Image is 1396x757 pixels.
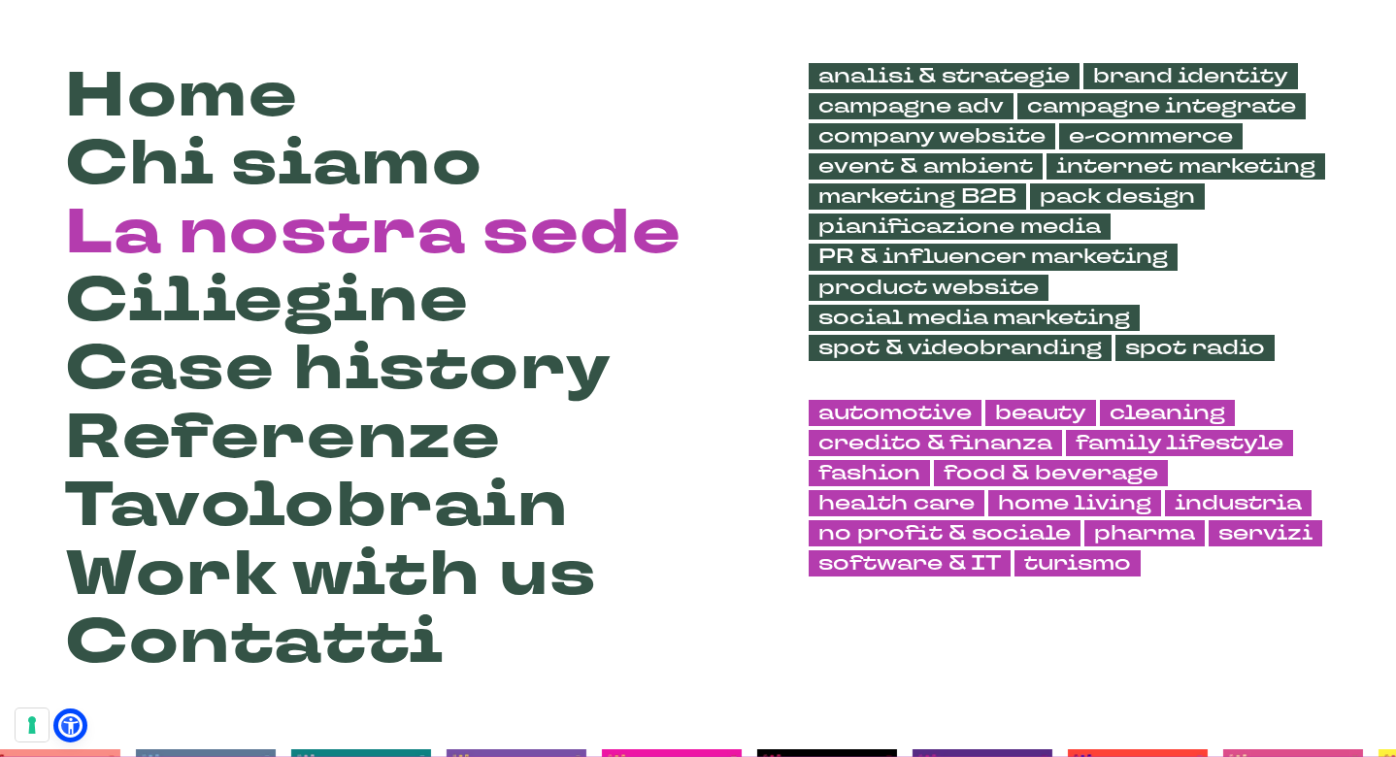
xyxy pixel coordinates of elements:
[65,268,469,336] a: Ciliegine
[809,244,1178,270] a: PR & influencer marketing
[1209,520,1322,546] a: servizi
[809,550,1011,576] a: software & IT
[1066,430,1293,456] a: family lifestyle
[809,275,1048,301] a: product website
[809,93,1014,119] a: campagne adv
[809,214,1111,240] a: pianificazione media
[65,200,681,268] a: La nostra sede
[1115,335,1275,361] a: spot radio
[1014,550,1141,576] a: turismo
[809,520,1080,546] a: no profit & sociale
[809,305,1140,331] a: social media marketing
[1059,123,1243,149] a: e-commerce
[809,335,1112,361] a: spot & videobranding
[1047,153,1325,180] a: internet marketing
[1084,520,1205,546] a: pharma
[1017,93,1306,119] a: campagne integrate
[809,153,1043,180] a: event & ambient
[1083,63,1298,89] a: brand identity
[809,400,981,426] a: automotive
[65,63,298,131] a: Home
[65,336,612,404] a: Case history
[65,542,596,609] a: Work with us
[809,63,1080,89] a: analisi & strategie
[988,490,1161,516] a: home living
[58,713,83,738] a: Open Accessibility Menu
[1165,490,1312,516] a: industria
[16,708,49,741] button: Le tue preferenze relative al consenso per le tecnologie di tracciamento
[985,400,1096,426] a: beauty
[934,460,1168,486] a: food & beverage
[809,183,1026,210] a: marketing B2B
[65,405,501,473] a: Referenze
[65,131,482,199] a: Chi siamo
[809,460,930,486] a: fashion
[809,490,984,516] a: health care
[809,123,1055,149] a: company website
[65,473,569,541] a: Tavolobrain
[1030,183,1205,210] a: pack design
[1100,400,1235,426] a: cleaning
[65,609,445,677] a: Contatti
[809,430,1062,456] a: credito & finanza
